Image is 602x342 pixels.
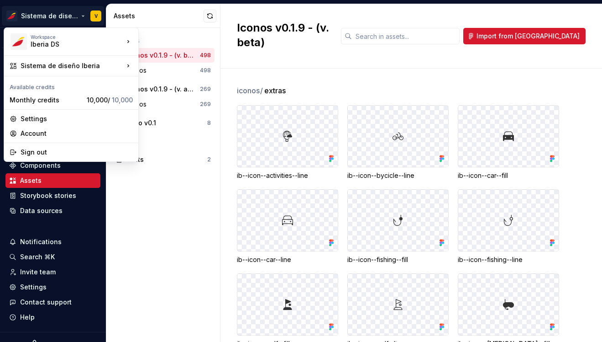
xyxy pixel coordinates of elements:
[31,34,124,40] div: Workspace
[10,33,27,50] img: 55604660-494d-44a9-beb2-692398e9940a.png
[21,61,124,70] div: Sistema de diseño Iberia
[10,96,83,105] div: Monthly credits
[21,114,133,123] div: Settings
[21,148,133,157] div: Sign out
[112,96,133,104] span: 10,000
[21,129,133,138] div: Account
[87,96,133,104] span: 10,000 /
[6,78,136,93] div: Available credits
[31,40,108,49] div: Iberia DS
